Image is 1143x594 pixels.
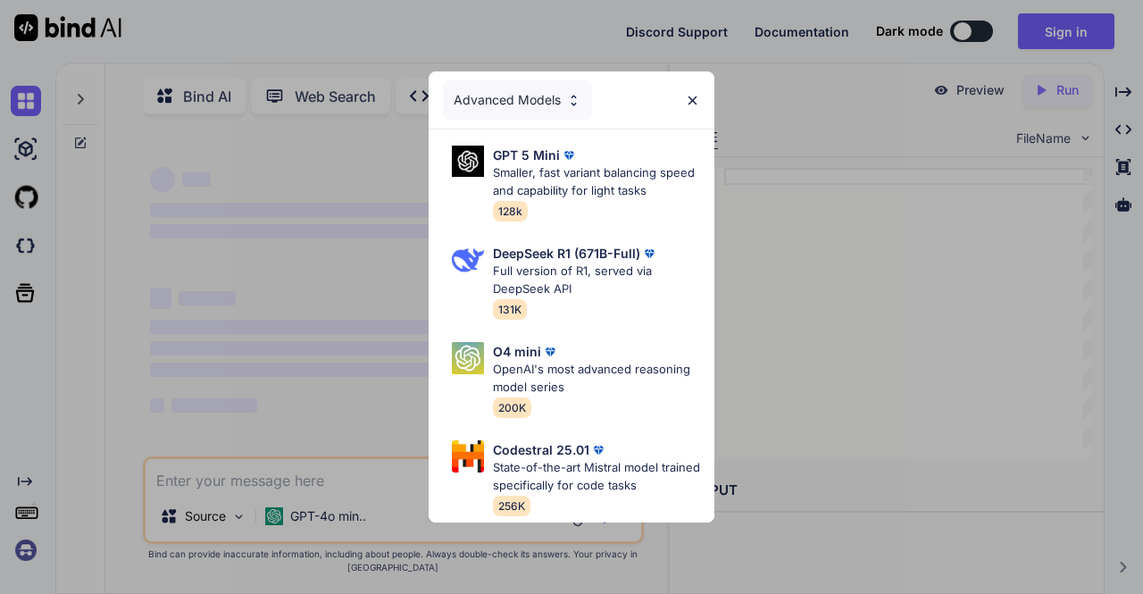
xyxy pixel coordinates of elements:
[493,397,531,418] span: 200K
[541,343,559,361] img: premium
[493,361,700,396] p: OpenAI's most advanced reasoning model series
[493,201,528,222] span: 128k
[589,441,607,459] img: premium
[452,342,484,374] img: Pick Models
[493,342,541,361] p: O4 mini
[452,146,484,177] img: Pick Models
[560,146,578,164] img: premium
[640,245,658,263] img: premium
[443,80,592,120] div: Advanced Models
[493,496,530,516] span: 256K
[493,459,700,494] p: State-of-the-art Mistral model trained specifically for code tasks
[493,244,640,263] p: DeepSeek R1 (671B-Full)
[493,164,700,199] p: Smaller, fast variant balancing speed and capability for light tasks
[452,440,484,473] img: Pick Models
[685,93,700,108] img: close
[493,263,700,297] p: Full version of R1, served via DeepSeek API
[493,440,589,459] p: Codestral 25.01
[493,146,560,164] p: GPT 5 Mini
[452,244,484,276] img: Pick Models
[493,299,527,320] span: 131K
[566,93,581,108] img: Pick Models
